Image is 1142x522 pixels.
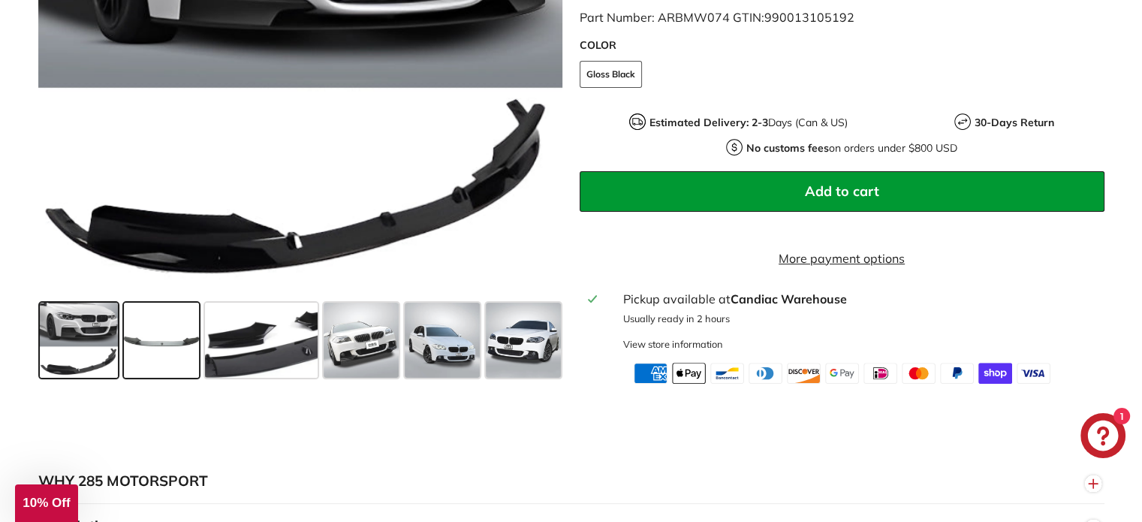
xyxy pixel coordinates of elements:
[749,363,782,384] img: diners_club
[902,363,936,384] img: master
[634,363,667,384] img: american_express
[710,363,744,384] img: bancontact
[580,171,1104,212] button: Add to cart
[580,249,1104,267] a: More payment options
[622,290,1095,308] div: Pickup available at
[940,363,974,384] img: paypal
[825,363,859,384] img: google_pay
[746,140,957,156] p: on orders under $800 USD
[649,116,768,129] strong: Estimated Delivery: 2-3
[649,115,848,131] p: Days (Can & US)
[15,484,78,522] div: 10% Off
[622,337,722,352] div: View store information
[978,363,1012,384] img: shopify_pay
[805,183,879,200] span: Add to cart
[580,10,854,25] span: Part Number: ARBMW074 GTIN:
[746,141,829,155] strong: No customs fees
[23,496,70,510] span: 10% Off
[787,363,821,384] img: discover
[764,10,854,25] span: 990013105192
[863,363,897,384] img: ideal
[1076,413,1130,462] inbox-online-store-chat: Shopify online store chat
[1017,363,1050,384] img: visa
[975,116,1054,129] strong: 30-Days Return
[672,363,706,384] img: apple_pay
[580,38,1104,53] label: COLOR
[622,312,1095,326] p: Usually ready in 2 hours
[38,459,1104,504] button: WHY 285 MOTORSPORT
[730,291,846,306] strong: Candiac Warehouse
